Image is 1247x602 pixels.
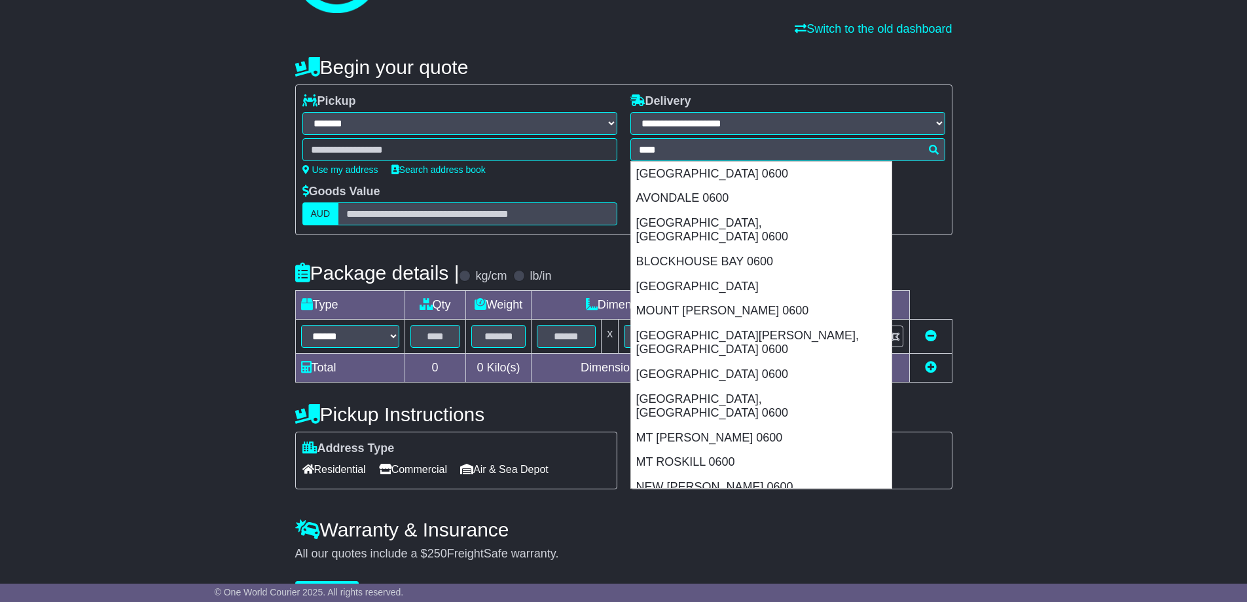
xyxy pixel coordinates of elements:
[631,324,892,362] div: [GEOGRAPHIC_DATA][PERSON_NAME], [GEOGRAPHIC_DATA] 0600
[295,547,952,561] div: All our quotes include a $ FreightSafe warranty.
[631,475,892,500] div: NEW [PERSON_NAME] 0600
[215,587,404,597] span: © One World Courier 2025. All rights reserved.
[532,291,775,320] td: Dimensions (L x W x H)
[630,138,945,161] typeahead: Please provide city
[530,269,551,284] label: lb/in
[532,354,775,383] td: Dimensions in Centimetre(s)
[295,519,952,540] h4: Warranty & Insurance
[302,202,339,225] label: AUD
[295,354,405,383] td: Total
[795,22,952,35] a: Switch to the old dashboard
[475,269,507,284] label: kg/cm
[405,354,465,383] td: 0
[391,164,486,175] a: Search address book
[302,442,395,456] label: Address Type
[295,291,405,320] td: Type
[460,459,549,480] span: Air & Sea Depot
[302,164,378,175] a: Use my address
[631,387,892,426] div: [GEOGRAPHIC_DATA], [GEOGRAPHIC_DATA] 0600
[465,291,532,320] td: Weight
[631,450,892,475] div: MT ROSKILL 0600
[602,320,619,354] td: x
[631,186,892,211] div: AVONDALE 0600
[631,250,892,274] div: BLOCKHOUSE BAY 0600
[925,329,937,343] a: Remove this item
[379,459,447,480] span: Commercial
[631,162,892,187] div: [GEOGRAPHIC_DATA] 0600
[631,299,892,324] div: MOUNT [PERSON_NAME] 0600
[302,94,356,109] label: Pickup
[405,291,465,320] td: Qty
[631,426,892,451] div: MT [PERSON_NAME] 0600
[631,362,892,387] div: [GEOGRAPHIC_DATA] 0600
[302,185,380,199] label: Goods Value
[295,404,617,425] h4: Pickup Instructions
[477,361,483,374] span: 0
[465,354,532,383] td: Kilo(s)
[295,56,952,78] h4: Begin your quote
[631,274,892,299] div: [GEOGRAPHIC_DATA]
[925,361,937,374] a: Add new item
[630,94,691,109] label: Delivery
[427,547,447,560] span: 250
[302,459,366,480] span: Residential
[295,262,460,284] h4: Package details |
[631,211,892,250] div: [GEOGRAPHIC_DATA], [GEOGRAPHIC_DATA] 0600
